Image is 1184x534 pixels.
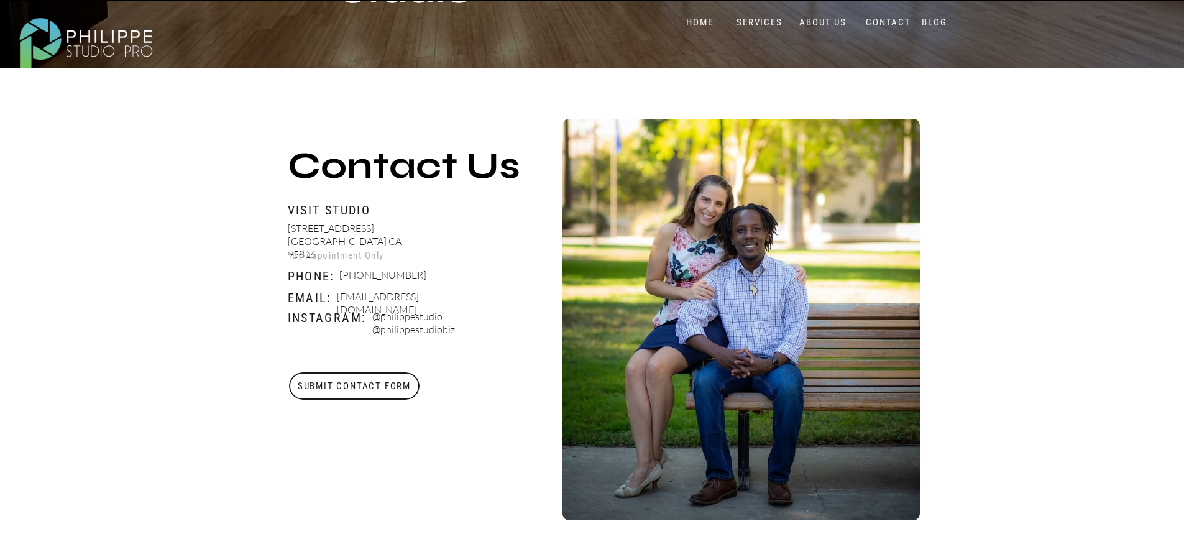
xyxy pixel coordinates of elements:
[734,17,786,29] a: SERVICES
[288,203,531,217] p: Visit Studio
[288,310,333,325] p: Instagram:
[339,269,421,284] p: [PHONE_NUMBER]
[863,17,914,29] a: CONTACT
[288,222,413,254] p: [STREET_ADDRESS] [GEOGRAPHIC_DATA] CA 95816
[288,290,333,305] p: Email:
[797,17,850,29] a: ABOUT US
[288,251,391,264] p: *By Appointment Only
[919,17,950,29] a: BLOG
[288,372,421,400] a: Submit Contact Form
[674,17,727,29] a: HOME
[337,290,483,306] p: [EMAIL_ADDRESS][DOMAIN_NAME]
[372,310,518,339] p: @philippestudio @philippestudiobiz
[288,269,352,283] p: Phone:
[288,147,642,191] h2: Contact Us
